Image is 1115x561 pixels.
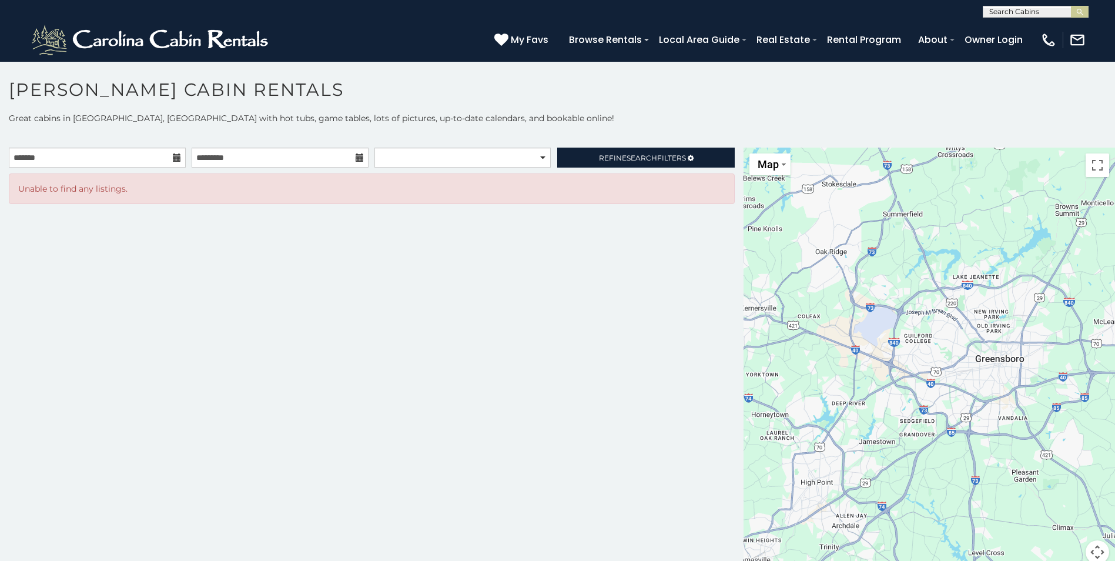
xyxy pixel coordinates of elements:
[749,153,791,175] button: Change map style
[959,29,1029,50] a: Owner Login
[18,183,725,195] p: Unable to find any listings.
[758,158,779,171] span: Map
[1040,32,1057,48] img: phone-regular-white.png
[1086,153,1109,177] button: Toggle fullscreen view
[563,29,648,50] a: Browse Rentals
[557,148,734,168] a: RefineSearchFilters
[494,32,551,48] a: My Favs
[751,29,816,50] a: Real Estate
[627,153,657,162] span: Search
[599,153,686,162] span: Refine Filters
[29,22,273,58] img: White-1-2.png
[821,29,907,50] a: Rental Program
[912,29,953,50] a: About
[511,32,548,47] span: My Favs
[1069,32,1086,48] img: mail-regular-white.png
[653,29,745,50] a: Local Area Guide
